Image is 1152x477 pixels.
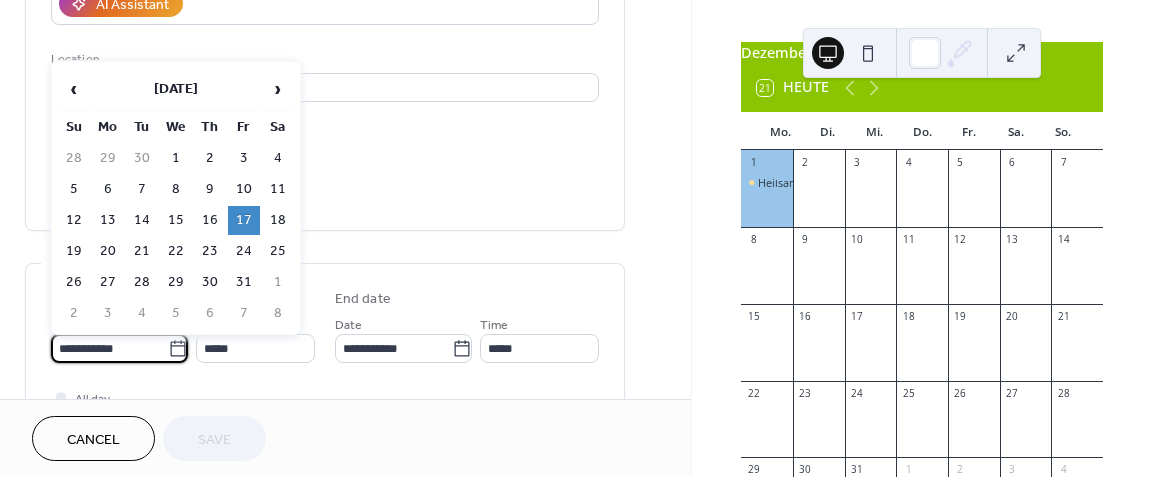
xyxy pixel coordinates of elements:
div: 21 [1057,309,1071,323]
td: 3 [228,144,260,173]
div: 2 [953,463,967,477]
td: 15 [160,206,192,235]
div: Mi. [851,113,898,151]
td: 1 [160,144,192,173]
td: 24 [228,237,260,266]
div: 13 [1005,232,1019,246]
div: 12 [953,232,967,246]
div: 2 [798,156,812,170]
td: 14 [126,206,158,235]
div: 1 [902,463,916,477]
td: 8 [262,299,294,328]
div: Heilsames Singen [758,175,848,190]
td: 30 [194,268,226,297]
span: Time [480,315,508,336]
div: 25 [902,386,916,400]
td: 28 [58,144,90,173]
td: 5 [160,299,192,328]
div: 4 [1057,463,1071,477]
div: 28 [1057,386,1071,400]
div: 31 [850,463,864,477]
td: 11 [262,175,294,204]
span: Cancel [67,430,120,451]
div: 29 [747,463,761,477]
td: 26 [58,268,90,297]
div: 14 [1057,232,1071,246]
div: 18 [902,309,916,323]
div: 4 [902,156,916,170]
span: ‹ [59,69,89,109]
td: 29 [92,144,124,173]
div: Fr. [946,113,993,151]
div: 22 [747,386,761,400]
div: Mo. [757,113,804,151]
td: 1 [262,268,294,297]
div: Do. [899,113,946,151]
td: 4 [262,144,294,173]
td: 21 [126,237,158,266]
td: 27 [92,268,124,297]
div: 16 [798,309,812,323]
div: 6 [1005,156,1019,170]
div: 19 [953,309,967,323]
td: 8 [160,175,192,204]
td: 6 [92,175,124,204]
th: Su [58,113,90,142]
div: 27 [1005,386,1019,400]
div: 7 [1057,156,1071,170]
td: 12 [58,206,90,235]
td: 25 [262,237,294,266]
th: We [160,113,192,142]
th: Sa [262,113,294,142]
div: 1 [747,156,761,170]
div: Dezember 2025 [741,42,1103,64]
div: 3 [850,156,864,170]
th: Mo [92,113,124,142]
div: 3 [1005,463,1019,477]
td: 18 [262,206,294,235]
div: So. [1040,113,1087,151]
td: 10 [228,175,260,204]
td: 28 [126,268,158,297]
div: 5 [953,156,967,170]
td: 5 [58,175,90,204]
span: › [263,69,293,109]
td: 3 [92,299,124,328]
div: 26 [953,386,967,400]
td: 6 [194,299,226,328]
th: Fr [228,113,260,142]
button: 21Heute [750,75,836,101]
td: 7 [228,299,260,328]
td: 13 [92,206,124,235]
div: 30 [798,463,812,477]
span: Date [335,315,362,336]
td: 30 [126,144,158,173]
td: 16 [194,206,226,235]
td: 2 [194,144,226,173]
div: 24 [850,386,864,400]
td: 9 [194,175,226,204]
td: 17 [228,206,260,235]
td: 4 [126,299,158,328]
div: End date [335,289,391,310]
th: Th [194,113,226,142]
th: [DATE] [92,68,260,111]
div: 10 [850,232,864,246]
div: 17 [850,309,864,323]
div: 11 [902,232,916,246]
td: 7 [126,175,158,204]
div: 20 [1005,309,1019,323]
div: 23 [798,386,812,400]
td: 23 [194,237,226,266]
div: Sa. [993,113,1040,151]
div: Heilsames Singen [741,175,793,190]
td: 29 [160,268,192,297]
div: Location [51,49,595,70]
button: Cancel [32,416,155,461]
div: Di. [804,113,851,151]
span: All day [75,389,110,410]
div: 9 [798,232,812,246]
td: 19 [58,237,90,266]
th: Tu [126,113,158,142]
